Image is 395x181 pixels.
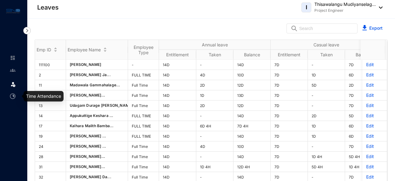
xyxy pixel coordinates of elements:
span: [PERSON_NAME]... [70,93,105,97]
span: Emp ID [37,47,51,52]
td: Full Time [128,152,159,162]
td: Full Time [128,90,159,101]
td: 7D [271,162,308,172]
td: Full Time [128,101,159,111]
th: Taken [196,50,233,60]
td: 1D [308,121,345,131]
img: home-unselected.a29eae3204392db15eaf.svg [10,55,16,61]
th: Casual leave [271,40,382,50]
td: 11 [35,80,66,90]
td: 1D 4H [308,152,345,162]
td: - [308,90,345,101]
td: FULL TIME [128,70,159,80]
td: 12D 4H [233,162,271,172]
p: Edit [366,174,383,180]
td: 12D [233,101,271,111]
th: Balance [233,50,271,60]
td: - [308,141,345,152]
td: FULL TIME [128,111,159,121]
td: 14D [159,101,196,111]
td: 5D [345,111,382,121]
td: 1D [308,70,345,80]
td: 14D [159,141,196,152]
p: Edit [366,123,383,129]
img: logo [6,7,20,15]
td: 14D [233,152,271,162]
td: 1D 4H [196,162,233,172]
td: 28 [35,152,66,162]
p: Edit [366,62,383,68]
td: 12D [233,80,271,90]
li: Home [5,52,20,64]
span: [PERSON_NAME] ... [70,134,106,138]
p: Edit [366,72,383,78]
p: Edit [366,143,383,149]
span: [PERSON_NAME]... [70,154,105,159]
td: 2D [196,80,233,90]
a: Export [369,25,383,31]
td: 7D [271,70,308,80]
th: Annual leave [159,40,271,50]
td: 7D [271,141,308,152]
td: - [196,152,233,162]
td: FULL TIME [128,121,159,131]
p: [PERSON_NAME] [70,62,124,68]
td: 2D [308,111,345,121]
td: Full Time [128,141,159,152]
td: 5D 4H [308,162,345,172]
td: 17 [35,121,66,131]
span: Appukuttige Keshara ... [70,113,113,118]
td: 14D [159,131,196,141]
p: Thisawalangu Mudiyanselag... [314,1,376,7]
td: - [308,101,345,111]
th: Employee Type [128,40,159,60]
td: 7D [345,141,382,152]
td: - [308,60,345,70]
p: Project Engineer [314,7,376,14]
span: I [306,5,307,10]
td: 7D [345,101,382,111]
th: Entitlement [159,50,196,60]
td: - [196,131,233,141]
td: 7D [271,131,308,141]
td: 7D [271,152,308,162]
p: Leaves [37,3,59,12]
td: 7D [271,101,308,111]
td: 7D [271,80,308,90]
td: 4D [196,141,233,152]
td: FULL TIME [128,131,159,141]
span: Madawala Gammahalage... [70,83,120,87]
th: Taken [308,50,345,60]
td: 7D [271,121,308,131]
span: [PERSON_NAME] Da... [70,175,111,179]
td: 31 [35,162,66,172]
td: 14D [159,90,196,101]
span: [PERSON_NAME]... [70,164,105,169]
th: Employee Name [66,40,128,60]
td: 2 [35,70,66,80]
p: Edit [366,153,383,160]
img: nav-icon-right.af6afadce00d159da59955279c43614e.svg [23,27,31,34]
td: 14D [233,131,271,141]
td: - [196,60,233,70]
td: 7D [271,90,308,101]
td: 24 [35,141,66,152]
p: Edit [366,82,383,88]
td: 14D [233,60,271,70]
img: dropdown-black.8e83cc76930a90b1a4fdb6d089b7bf3a.svg [376,6,383,9]
td: - [196,111,233,121]
td: 1D [196,90,233,101]
img: search.8ce656024d3affaeffe32e5b30621cb7.svg [291,25,298,32]
td: 111100 [35,60,66,70]
img: blue-download.5ef7b2b032fd340530a27f4ceaf19358.svg [362,25,367,30]
img: people-unselected.118708e94b43a90eceab.svg [10,67,16,73]
th: Emp ID [35,40,66,60]
img: time-attendance-unselected.8aad090b53826881fffb.svg [10,93,16,99]
td: 14D [159,152,196,162]
td: 7D 4H [233,121,271,131]
td: 1D 4H [345,162,382,172]
td: 14D [159,111,196,121]
td: 14D [233,111,271,121]
p: Edit [366,113,383,119]
td: 7D [345,90,382,101]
